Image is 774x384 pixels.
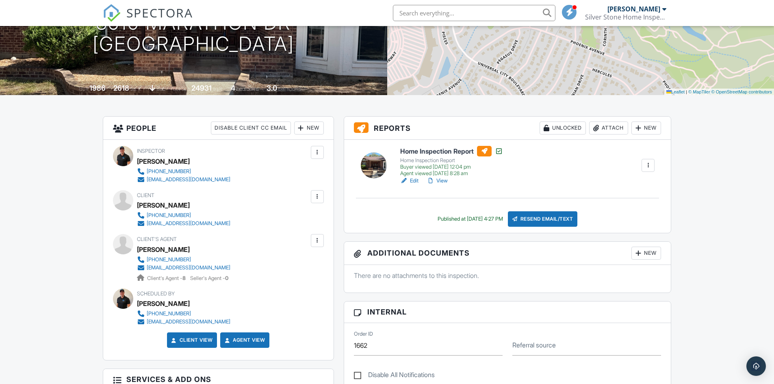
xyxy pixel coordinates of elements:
h3: Internal [344,302,671,323]
span: slab [156,86,165,92]
a: [PHONE_NUMBER] [137,256,230,264]
span: Lot Size [173,86,190,92]
h3: People [103,117,334,140]
a: Client View [170,336,213,344]
div: 24931 [191,84,212,92]
div: Open Intercom Messenger [746,356,766,376]
div: [PHONE_NUMBER] [147,310,191,317]
div: New [631,247,661,260]
a: [PHONE_NUMBER] [137,211,230,219]
span: bathrooms [278,86,301,92]
h3: Additional Documents [344,242,671,265]
a: [EMAIL_ADDRESS][DOMAIN_NAME] [137,318,230,326]
h6: Home Inspection Report [400,146,503,156]
a: Home Inspection Report Home Inspection Report Buyer viewed [DATE] 12:04 pm Agent viewed [DATE] 8:... [400,146,503,177]
span: Client's Agent - [147,275,187,281]
div: Buyer viewed [DATE] 12:04 pm [400,164,503,170]
div: Agent viewed [DATE] 8:28 am [400,170,503,177]
div: [EMAIL_ADDRESS][DOMAIN_NAME] [147,176,230,183]
div: [PHONE_NUMBER] [147,256,191,263]
div: 4 [231,84,235,92]
h3: Reports [344,117,671,140]
div: [PERSON_NAME] [607,5,660,13]
a: [PERSON_NAME] [137,243,190,256]
a: © MapTiler [688,89,710,94]
a: [PHONE_NUMBER] [137,310,230,318]
div: 1986 [89,84,106,92]
a: Agent View [223,336,265,344]
div: Home Inspection Report [400,157,503,164]
span: Client's Agent [137,236,177,242]
span: Built [79,86,88,92]
div: Resend Email/Text [508,211,578,227]
label: Disable All Notifications [354,371,435,381]
p: There are no attachments to this inspection. [354,271,661,280]
span: Client [137,192,154,198]
div: Disable Client CC Email [211,121,291,135]
div: [EMAIL_ADDRESS][DOMAIN_NAME] [147,265,230,271]
a: View [427,177,448,185]
div: New [294,121,324,135]
a: SPECTORA [103,11,193,28]
a: [EMAIL_ADDRESS][DOMAIN_NAME] [137,264,230,272]
label: Order ID [354,330,373,338]
span: Inspector [137,148,165,154]
a: [EMAIL_ADDRESS][DOMAIN_NAME] [137,219,230,228]
div: 3.0 [267,84,277,92]
div: [EMAIL_ADDRESS][DOMAIN_NAME] [147,319,230,325]
div: Published at [DATE] 4:27 PM [438,216,503,222]
a: © OpenStreetMap contributors [711,89,772,94]
div: [EMAIL_ADDRESS][DOMAIN_NAME] [147,220,230,227]
a: [EMAIL_ADDRESS][DOMAIN_NAME] [137,176,230,184]
div: [PHONE_NUMBER] [147,212,191,219]
div: 2618 [113,84,129,92]
div: [PERSON_NAME] [137,155,190,167]
span: sq.ft. [213,86,223,92]
div: Unlocked [540,121,586,135]
label: Referral source [512,341,556,349]
strong: 0 [225,275,228,281]
span: sq. ft. [130,86,142,92]
div: Silver Stone Home Inspections [585,13,666,21]
span: Seller's Agent - [190,275,228,281]
input: Search everything... [393,5,555,21]
span: bedrooms [236,86,259,92]
div: Attach [589,121,628,135]
a: Edit [400,177,418,185]
span: Scheduled By [137,291,175,297]
div: [PERSON_NAME] [137,199,190,211]
div: [PHONE_NUMBER] [147,168,191,175]
span: SPECTORA [126,4,193,21]
span: | [686,89,687,94]
a: Leaflet [666,89,685,94]
strong: 8 [182,275,186,281]
img: The Best Home Inspection Software - Spectora [103,4,121,22]
div: [PERSON_NAME] [137,297,190,310]
h1: 8610 Marathon Dr [GEOGRAPHIC_DATA] [93,12,294,55]
a: [PHONE_NUMBER] [137,167,230,176]
div: New [631,121,661,135]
